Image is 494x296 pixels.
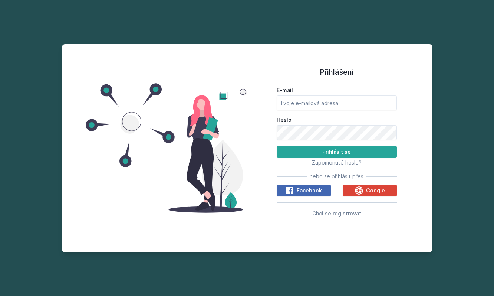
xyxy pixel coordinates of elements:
span: Chci se registrovat [312,210,361,217]
span: Google [366,187,385,194]
label: Heslo [277,116,397,124]
span: Facebook [297,187,322,194]
span: nebo se přihlásit přes [310,173,363,180]
button: Přihlásit se [277,146,397,158]
button: Chci se registrovat [312,209,361,218]
input: Tvoje e-mailová adresa [277,95,397,110]
button: Google [343,185,397,196]
label: E-mail [277,87,397,94]
span: Zapomenuté heslo? [312,159,362,166]
button: Facebook [277,185,331,196]
h1: Přihlášení [277,66,397,78]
